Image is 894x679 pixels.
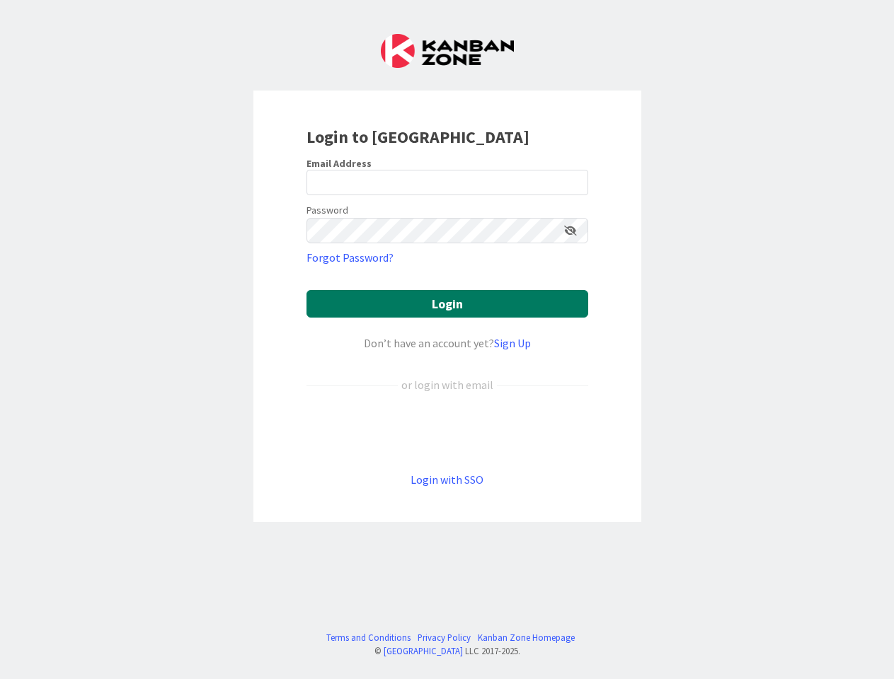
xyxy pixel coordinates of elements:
[478,631,575,644] a: Kanban Zone Homepage
[384,645,463,656] a: [GEOGRAPHIC_DATA]
[381,34,514,68] img: Kanban Zone
[306,335,588,352] div: Don’t have an account yet?
[418,631,471,644] a: Privacy Policy
[411,472,483,487] a: Login with SSO
[306,203,348,218] label: Password
[398,376,497,393] div: or login with email
[299,417,595,448] iframe: Sign in with Google Button
[319,644,575,658] div: © LLC 2017- 2025 .
[306,249,394,266] a: Forgot Password?
[306,290,588,318] button: Login
[326,631,411,644] a: Terms and Conditions
[306,157,372,170] label: Email Address
[306,126,529,148] b: Login to [GEOGRAPHIC_DATA]
[494,336,531,350] a: Sign Up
